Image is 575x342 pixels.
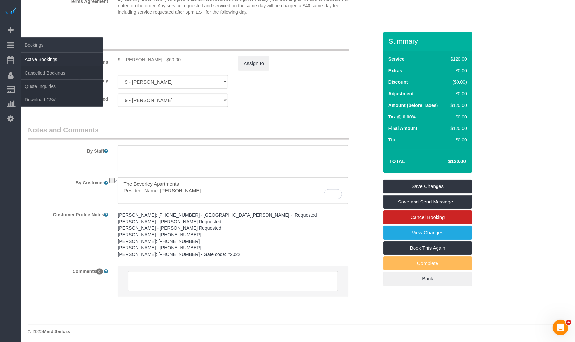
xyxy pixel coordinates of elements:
[383,195,472,209] a: Save and Send Message...
[21,53,103,107] ul: Bookings
[21,37,103,53] span: Bookings
[4,7,17,16] img: Automaid Logo
[118,56,228,63] div: 2 hours x $30.00/hour
[448,90,467,97] div: $0.00
[21,80,103,93] a: Quote Inquiries
[118,177,348,204] textarea: To enrich screen reader interactions, please activate Accessibility in Grammarly extension settings
[383,226,472,240] a: View Changes
[448,67,467,74] div: $0.00
[23,145,113,154] label: By Staff
[383,241,472,255] a: Book This Again
[28,125,349,140] legend: Notes and Comments
[448,102,467,109] div: $120.00
[448,137,467,143] div: $0.00
[21,53,103,66] a: Active Bookings
[448,56,467,62] div: $120.00
[388,125,417,132] label: Final Amount
[566,320,571,325] span: 4
[388,114,416,120] label: Tax @ 0.00%
[389,159,405,164] strong: Total
[383,272,472,286] a: Back
[448,79,467,85] div: ($0.00)
[388,137,395,143] label: Tip
[383,180,472,193] a: Save Changes
[389,37,469,45] h3: Summary
[28,36,349,51] legend: Assign Teams
[23,209,113,218] label: Customer Profile Notes
[388,67,402,74] label: Extras
[21,66,103,79] a: Cancelled Bookings
[43,329,70,334] strong: Maid Sailors
[28,328,568,335] div: © 2025
[21,93,103,106] a: Download CSV
[96,269,103,275] span: 0
[388,79,408,85] label: Discount
[429,159,466,164] h4: $120.00
[23,177,113,186] label: By Customer
[388,90,414,97] label: Adjustment
[553,320,568,335] iframe: Intercom live chat
[388,56,405,62] label: Service
[388,102,438,109] label: Amount (before Taxes)
[448,114,467,120] div: $0.00
[238,56,269,70] button: Assign to
[23,266,113,275] label: Comments
[383,210,472,224] a: Cancel Booking
[118,212,348,258] pre: [PERSON_NAME]: [PHONE_NUMBER] - [GEOGRAPHIC_DATA][PERSON_NAME] - Requested [PERSON_NAME] - [PERSO...
[448,125,467,132] div: $120.00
